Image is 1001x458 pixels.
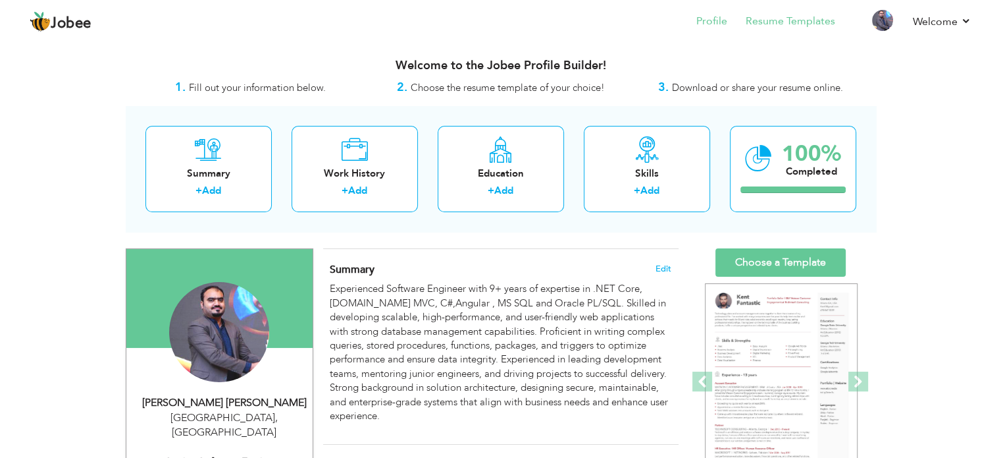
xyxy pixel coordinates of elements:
label: + [634,184,640,198]
a: Add [202,184,221,197]
a: Resume Templates [746,14,835,29]
div: 100% [782,143,841,165]
h3: Welcome to the Jobee Profile Builder! [126,59,876,72]
div: Summary [156,167,261,181]
a: Add [348,184,367,197]
strong: 1. [175,79,186,96]
label: + [342,184,348,198]
label: + [195,184,202,198]
h4: Adding a summary is a quick and easy way to highlight your experience and interests. [330,263,671,276]
div: [GEOGRAPHIC_DATA] [GEOGRAPHIC_DATA] [136,411,313,441]
strong: 2. [397,79,407,96]
img: Rana Muhammad Saqib [169,282,269,382]
strong: 3. [658,79,669,96]
a: Add [640,184,659,197]
div: Completed [782,165,841,179]
img: jobee.io [30,11,51,32]
div: Education [448,167,553,181]
div: Work History [302,167,407,181]
span: Download or share your resume online. [672,81,843,94]
span: Summary [330,262,374,277]
label: + [488,184,494,198]
a: Jobee [30,11,91,32]
img: Profile Img [872,10,893,31]
a: Profile [696,14,727,29]
span: , [275,411,278,425]
div: Skills [594,167,700,181]
a: Welcome [913,14,971,30]
a: Add [494,184,513,197]
span: Fill out your information below. [189,81,326,94]
span: Choose the resume template of your choice! [411,81,605,94]
div: [PERSON_NAME] [PERSON_NAME] [136,395,313,411]
a: Choose a Template [715,248,846,277]
p: Experienced Software Engineer with 9+ years of expertise in .NET Core, [DOMAIN_NAME] MVC, C#,Angu... [330,282,671,423]
span: Edit [655,264,671,273]
span: Jobee [51,16,91,31]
